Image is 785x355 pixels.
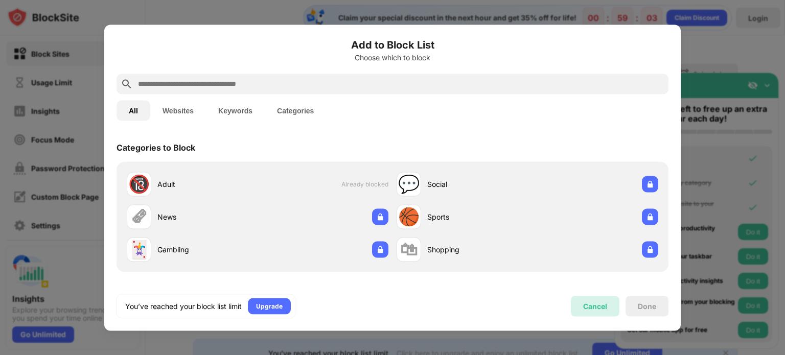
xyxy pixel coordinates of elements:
[128,239,150,260] div: 🃏
[265,100,326,121] button: Categories
[400,239,418,260] div: 🛍
[157,244,258,255] div: Gambling
[150,100,206,121] button: Websites
[130,206,148,227] div: 🗞
[427,211,527,222] div: Sports
[398,206,420,227] div: 🏀
[125,301,242,311] div: You’ve reached your block list limit
[117,142,195,152] div: Categories to Block
[121,78,133,90] img: search.svg
[638,302,656,310] div: Done
[117,100,150,121] button: All
[427,179,527,190] div: Social
[256,301,283,311] div: Upgrade
[117,37,668,52] h6: Add to Block List
[427,244,527,255] div: Shopping
[583,302,607,311] div: Cancel
[341,180,388,188] span: Already blocked
[128,174,150,195] div: 🔞
[398,174,420,195] div: 💬
[157,179,258,190] div: Adult
[157,211,258,222] div: News
[117,53,668,61] div: Choose which to block
[206,100,265,121] button: Keywords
